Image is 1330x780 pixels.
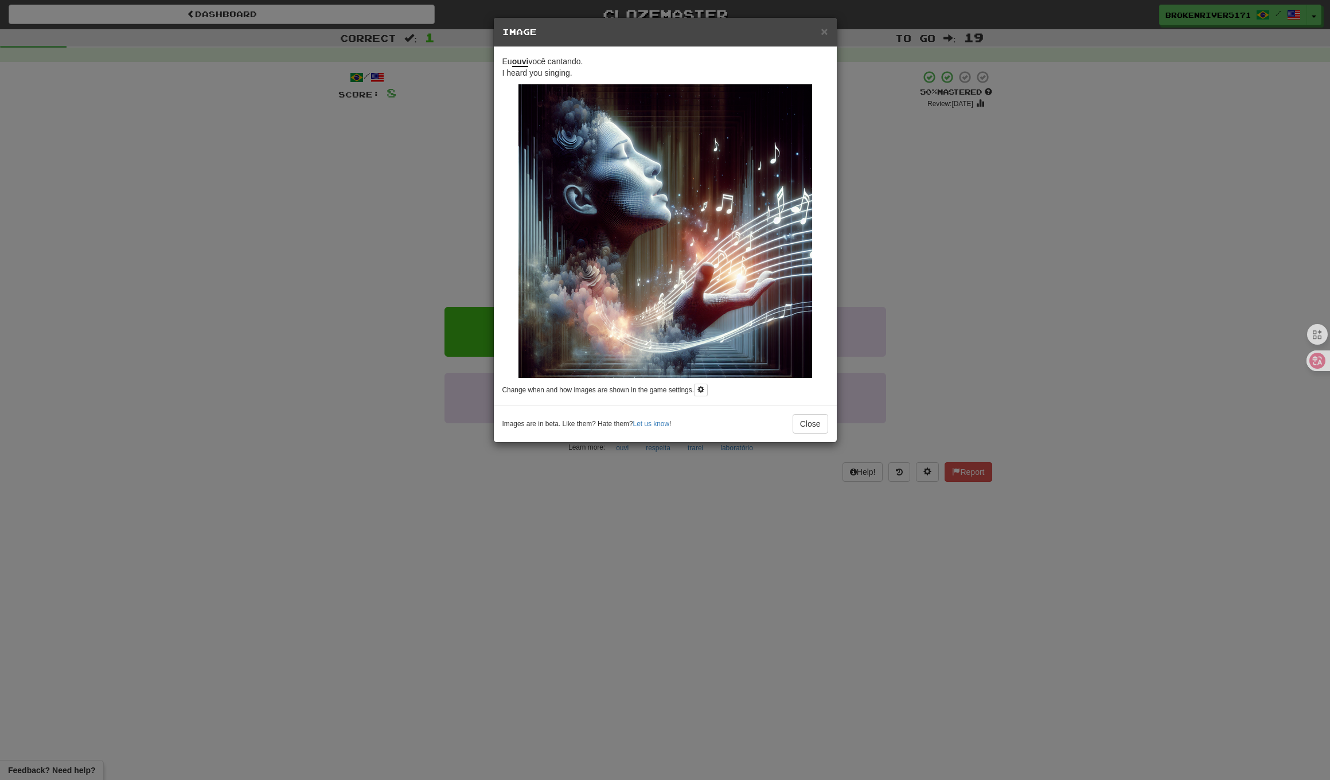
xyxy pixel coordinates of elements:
[821,25,828,38] span: ×
[502,56,828,79] p: I heard you singing.
[633,420,669,428] a: Let us know
[512,57,529,67] u: ouvi
[502,26,828,38] h5: Image
[502,57,583,67] span: Eu você cantando.
[821,25,828,37] button: Close
[518,84,812,378] img: 72c2b957-28b6-4022-829f-84cace07fb2c.small.png
[502,419,672,429] small: Images are in beta. Like them? Hate them? !
[502,386,694,394] small: Change when and how images are shown in the game settings.
[793,414,828,434] button: Close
